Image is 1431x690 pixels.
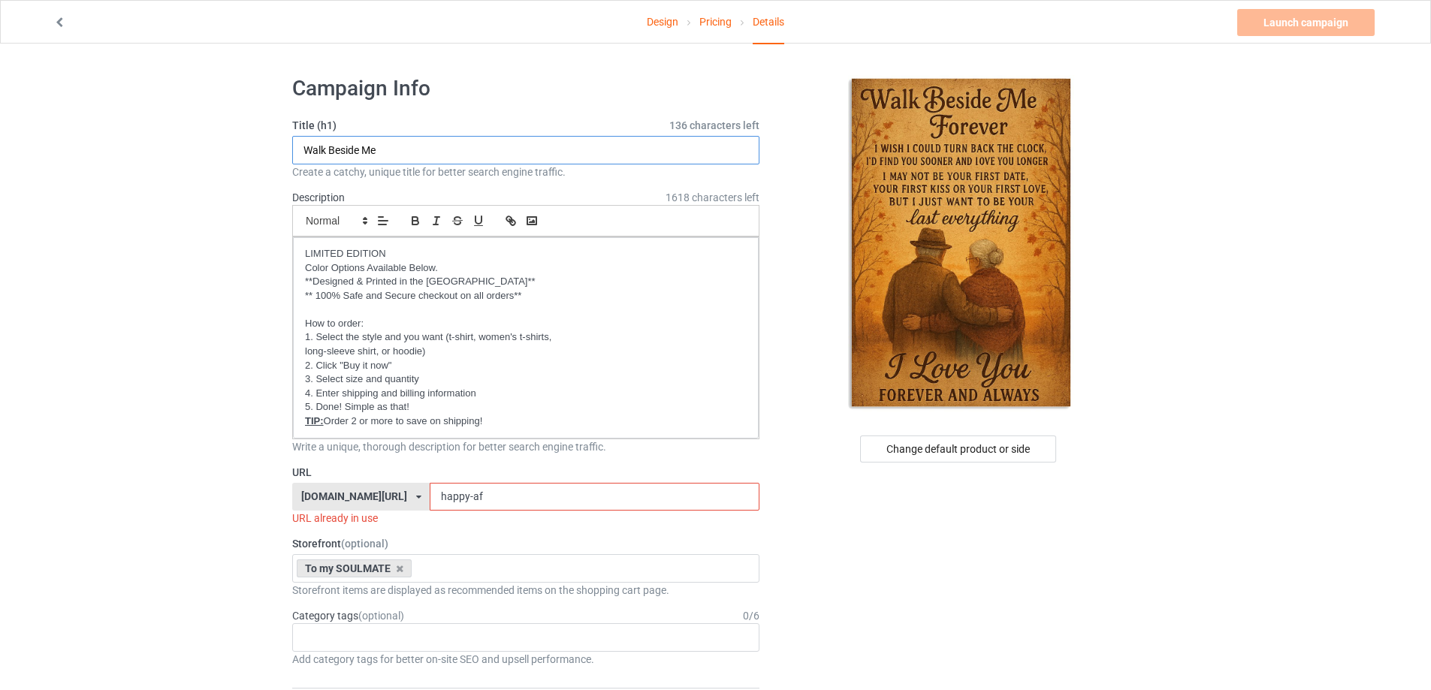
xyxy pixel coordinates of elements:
label: Storefront [292,536,759,551]
label: URL [292,465,759,480]
a: Pricing [699,1,732,43]
div: Create a catchy, unique title for better search engine traffic. [292,164,759,179]
div: To my SOULMATE [297,559,412,577]
div: Change default product or side [860,435,1056,463]
div: Details [753,1,784,44]
span: (optional) [358,610,404,622]
p: **Designed & Printed in the [GEOGRAPHIC_DATA]** [305,275,747,289]
div: Storefront items are displayed as recommended items on the shopping cart page. [292,583,759,598]
p: LIMITED EDITION [305,247,747,261]
label: Description [292,191,345,203]
div: Add category tags for better on-site SEO and upsell performance. [292,652,759,667]
p: Order 2 or more to save on shipping! [305,414,747,429]
div: 0 / 6 [743,608,759,623]
div: [DOMAIN_NAME][URL] [301,491,407,502]
p: 1. Select the style and you want (t-shirt, women's t-shirts, [305,330,747,345]
span: 1618 characters left [666,190,759,205]
div: URL already in use [292,511,759,526]
p: 4. Enter shipping and billing information [305,387,747,401]
p: 3. Select size and quantity [305,372,747,387]
u: TIP: [305,415,324,426]
div: Write a unique, thorough description for better search engine traffic. [292,439,759,454]
p: 2. Click "Buy it now" [305,359,747,373]
p: ** 100% Safe and Secure checkout on all orders** [305,289,747,303]
span: (optional) [341,538,388,550]
label: Category tags [292,608,404,623]
p: Color Options Available Below. [305,261,747,276]
p: 5. Done! Simple as that! [305,400,747,414]
a: Design [647,1,678,43]
span: 136 characters left [669,118,759,133]
label: Title (h1) [292,118,759,133]
p: How to order: [305,317,747,331]
p: long-sleeve shirt, or hoodie) [305,345,747,359]
h1: Campaign Info [292,75,759,102]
